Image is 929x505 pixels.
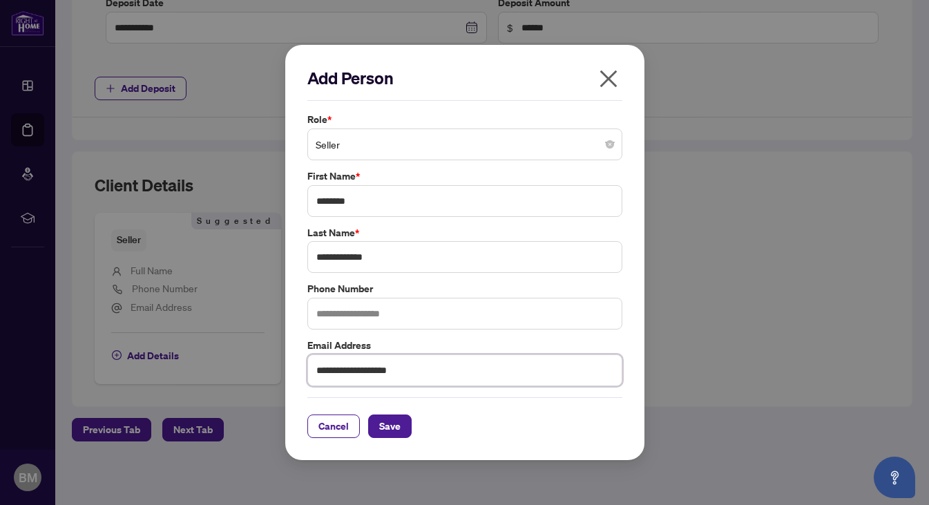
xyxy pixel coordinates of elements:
label: Email Address [307,338,622,353]
span: Seller [316,131,614,158]
button: Save [368,415,412,438]
label: First Name [307,169,622,184]
button: Cancel [307,415,360,438]
button: Open asap [874,457,915,498]
span: close-circle [606,140,614,149]
span: Cancel [318,415,349,437]
label: Phone Number [307,281,622,296]
span: close [597,68,620,90]
label: Last Name [307,225,622,240]
span: Save [379,415,401,437]
h2: Add Person [307,67,622,89]
label: Role [307,112,622,127]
